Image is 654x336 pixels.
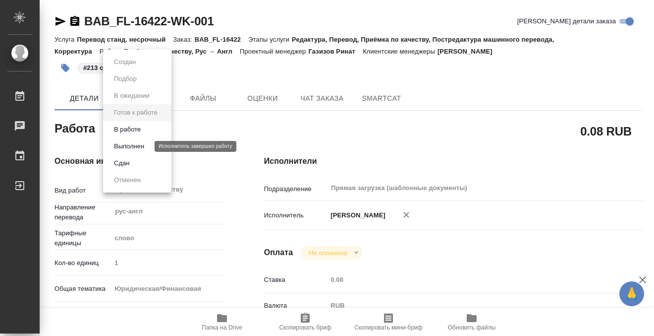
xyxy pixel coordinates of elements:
[111,90,153,101] button: В ожидании
[111,124,144,135] button: В работе
[111,57,139,67] button: Создан
[111,73,140,84] button: Подбор
[111,141,147,152] button: Выполнен
[111,158,132,169] button: Сдан
[111,175,144,186] button: Отменен
[111,107,161,118] button: Готов к работе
